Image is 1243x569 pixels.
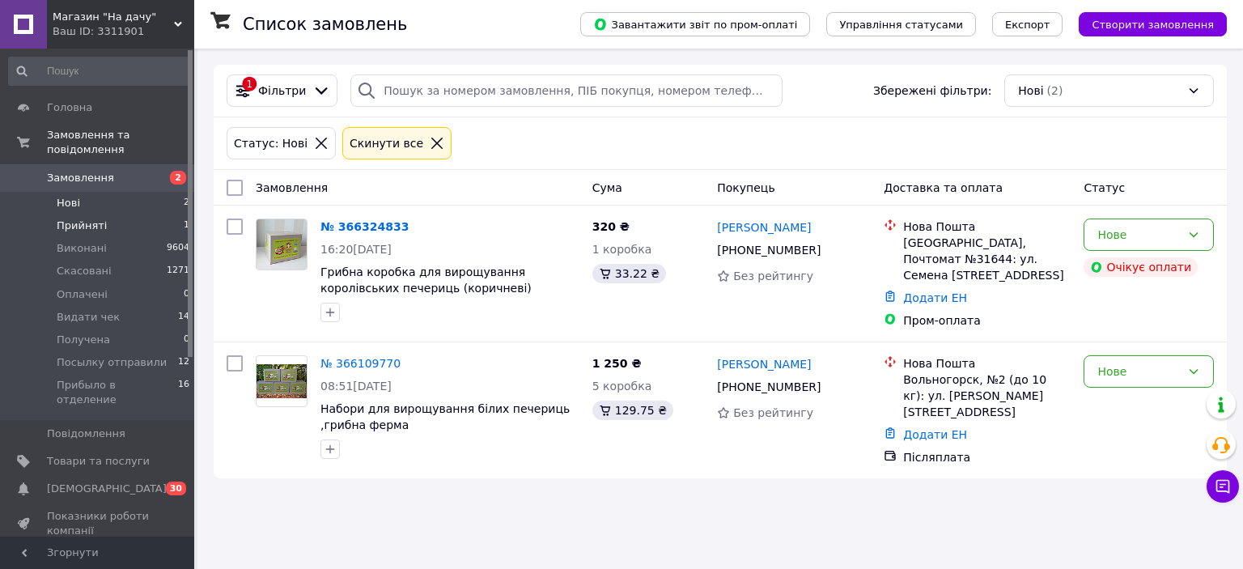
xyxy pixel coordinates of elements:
div: 33.22 ₴ [592,264,666,283]
span: Замовлення та повідомлення [47,128,194,157]
span: Завантажити звіт по пром-оплаті [593,17,797,32]
span: Оплачені [57,287,108,302]
a: № 366324833 [320,220,409,233]
h1: Список замовлень [243,15,407,34]
span: Управління статусами [839,19,963,31]
a: Додати ЕН [903,428,967,441]
span: Cума [592,181,622,194]
span: 0 [184,333,189,347]
a: [PERSON_NAME] [717,219,811,236]
div: Пром-оплата [903,312,1071,329]
span: Повідомлення [47,427,125,441]
span: Замовлення [256,181,328,194]
div: Cкинути все [346,134,426,152]
div: 129.75 ₴ [592,401,673,420]
span: 2 [184,196,189,210]
span: Без рейтингу [733,270,813,282]
a: № 366109770 [320,357,401,370]
span: [DEMOGRAPHIC_DATA] [47,482,167,496]
span: Получена [57,333,110,347]
span: Експорт [1005,19,1050,31]
a: Фото товару [256,219,308,270]
span: Посылку отправили [57,355,167,370]
span: Прибыло в отделение [57,378,178,407]
span: 30 [166,482,186,495]
span: Збережені фільтри: [873,83,991,99]
input: Пошук [8,57,191,86]
span: 12 [178,355,189,370]
span: Головна [47,100,92,115]
span: Статус [1084,181,1125,194]
div: Нова Пошта [903,355,1071,372]
span: 1 [184,219,189,233]
div: Нове [1097,226,1181,244]
span: Нові [57,196,80,210]
span: Створити замовлення [1092,19,1214,31]
span: Показники роботи компанії [47,509,150,538]
span: Без рейтингу [733,406,813,419]
button: Створити замовлення [1079,12,1227,36]
span: [PHONE_NUMBER] [717,380,821,393]
span: 5 коробка [592,380,652,393]
span: 14 [178,310,189,325]
div: Ваш ID: 3311901 [53,24,194,39]
span: 16:20[DATE] [320,243,392,256]
img: Фото товару [257,219,307,270]
span: Скасовані [57,264,112,278]
a: [PERSON_NAME] [717,356,811,372]
span: Прийняті [57,219,107,233]
a: Грибна коробка для вирощування королівських печериць (коричневі) [320,265,532,295]
span: 08:51[DATE] [320,380,392,393]
input: Пошук за номером замовлення, ПІБ покупця, номером телефону, Email, номером накладної [350,74,782,107]
span: Замовлення [47,171,114,185]
span: [PHONE_NUMBER] [717,244,821,257]
span: 1 коробка [592,243,652,256]
img: Фото товару [257,364,307,399]
div: Післяплата [903,449,1071,465]
div: Вольногорск, №2 (до 10 кг): ул. [PERSON_NAME][STREET_ADDRESS] [903,372,1071,420]
span: Фільтри [258,83,306,99]
span: 1271 [167,264,189,278]
span: 16 [178,378,189,407]
span: 320 ₴ [592,220,630,233]
button: Чат з покупцем [1207,470,1239,503]
button: Завантажити звіт по пром-оплаті [580,12,810,36]
span: Нові [1018,83,1043,99]
a: Створити замовлення [1063,17,1227,30]
span: Доставка та оплата [884,181,1003,194]
span: Товари та послуги [47,454,150,469]
button: Управління статусами [826,12,976,36]
a: Додати ЕН [903,291,967,304]
div: [GEOGRAPHIC_DATA], Почтомат №31644: ул. Семена [STREET_ADDRESS] [903,235,1071,283]
span: (2) [1047,84,1063,97]
span: 0 [184,287,189,302]
div: Очікує оплати [1084,257,1198,277]
a: Фото товару [256,355,308,407]
span: 1 250 ₴ [592,357,642,370]
span: Виконані [57,241,107,256]
button: Експорт [992,12,1063,36]
div: Статус: Нові [231,134,311,152]
span: Магазин "На дачу" [53,10,174,24]
span: Покупець [717,181,774,194]
span: Видати чек [57,310,120,325]
a: Набори для вирощування білих печериць ,грибна ферма [320,402,570,431]
div: Нове [1097,363,1181,380]
span: 9604 [167,241,189,256]
div: Нова Пошта [903,219,1071,235]
span: 2 [170,171,186,185]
